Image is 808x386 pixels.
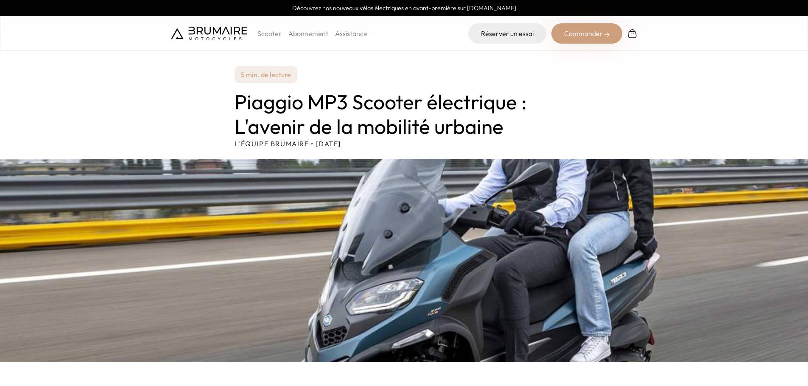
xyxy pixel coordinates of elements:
[468,23,546,44] a: Réserver un essai
[627,28,637,39] img: Panier
[235,139,574,149] p: L'équipe Brumaire • [DATE]
[257,28,282,39] p: Scooter
[604,32,609,37] img: right-arrow-2.png
[171,27,247,40] img: Brumaire Motocycles
[335,29,367,38] a: Assistance
[551,23,622,44] div: Commander
[235,90,574,139] h1: Piaggio MP3 Scooter électrique : L'avenir de la mobilité urbaine
[235,66,297,83] p: 5 min. de lecture
[288,29,328,38] a: Abonnement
